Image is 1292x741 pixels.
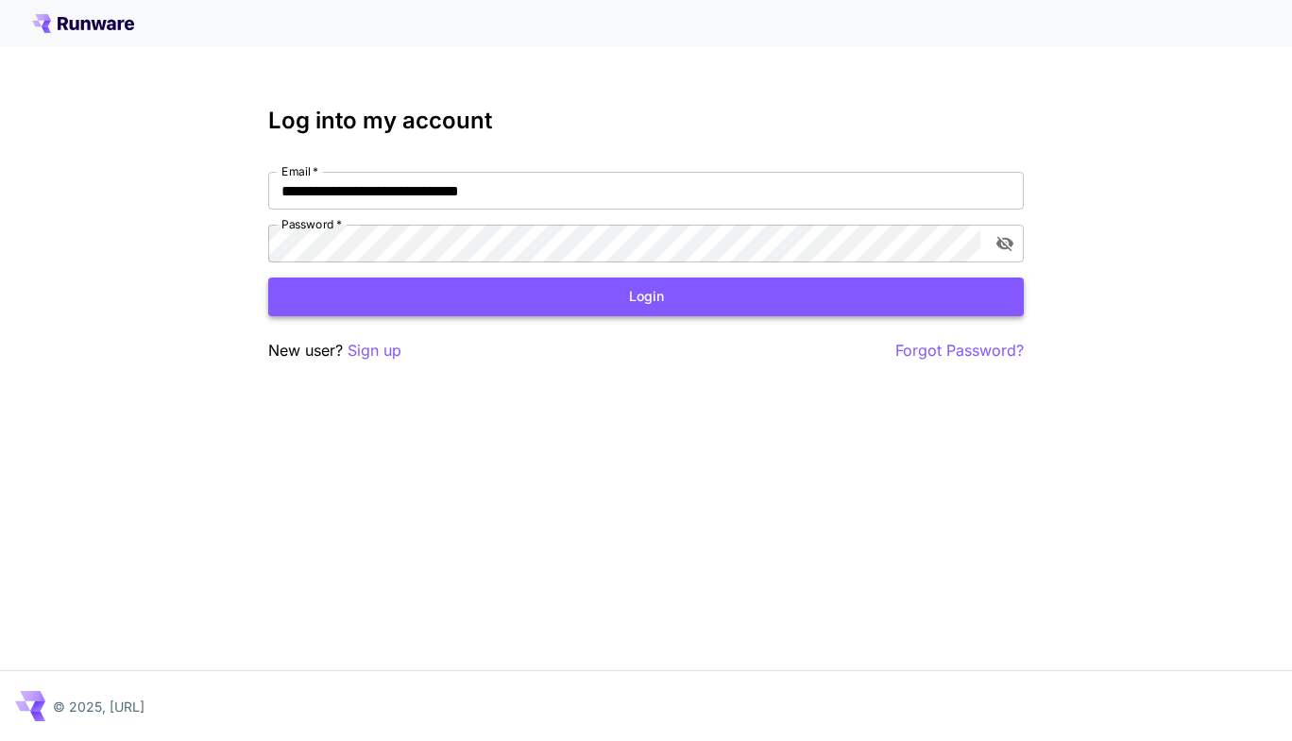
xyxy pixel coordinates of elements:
[281,216,342,232] label: Password
[53,697,144,716] p: © 2025, [URL]
[348,339,401,362] button: Sign up
[895,339,1024,362] button: Forgot Password?
[268,278,1024,316] button: Login
[268,108,1024,134] h3: Log into my account
[988,227,1022,261] button: toggle password visibility
[268,339,401,362] p: New user?
[281,163,318,179] label: Email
